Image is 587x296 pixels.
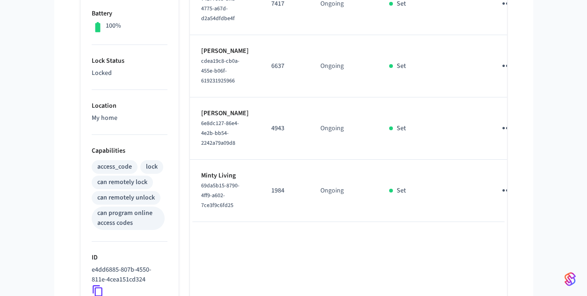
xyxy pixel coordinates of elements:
[92,253,167,263] p: ID
[106,21,121,31] p: 100%
[309,35,378,97] td: Ongoing
[397,61,406,71] p: Set
[146,162,158,172] div: lock
[397,124,406,133] p: Set
[92,113,167,123] p: My home
[397,186,406,196] p: Set
[92,265,164,285] p: e4dd6885-807b-4550-811e-4cea151cd324
[97,162,132,172] div: access_code
[201,46,249,56] p: [PERSON_NAME]
[201,119,239,147] span: 6e8dc127-86e4-4e2b-bb54-2242a79a09d8
[201,182,239,209] span: 69da5b15-8790-4ff9-a602-7ce3f9c6fd25
[309,97,378,160] td: Ongoing
[201,171,249,181] p: Minty Living
[309,160,378,222] td: Ongoing
[92,146,167,156] p: Capabilities
[97,193,155,203] div: can remotely unlock
[271,186,298,196] p: 1984
[97,208,159,228] div: can program online access codes
[92,9,167,19] p: Battery
[97,178,147,187] div: can remotely lock
[271,61,298,71] p: 6637
[92,68,167,78] p: Locked
[201,57,239,85] span: cdea19c8-cb0a-455e-b06f-619231925966
[92,56,167,66] p: Lock Status
[565,272,576,287] img: SeamLogoGradient.69752ec5.svg
[201,109,249,118] p: [PERSON_NAME]
[271,124,298,133] p: 4943
[92,101,167,111] p: Location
